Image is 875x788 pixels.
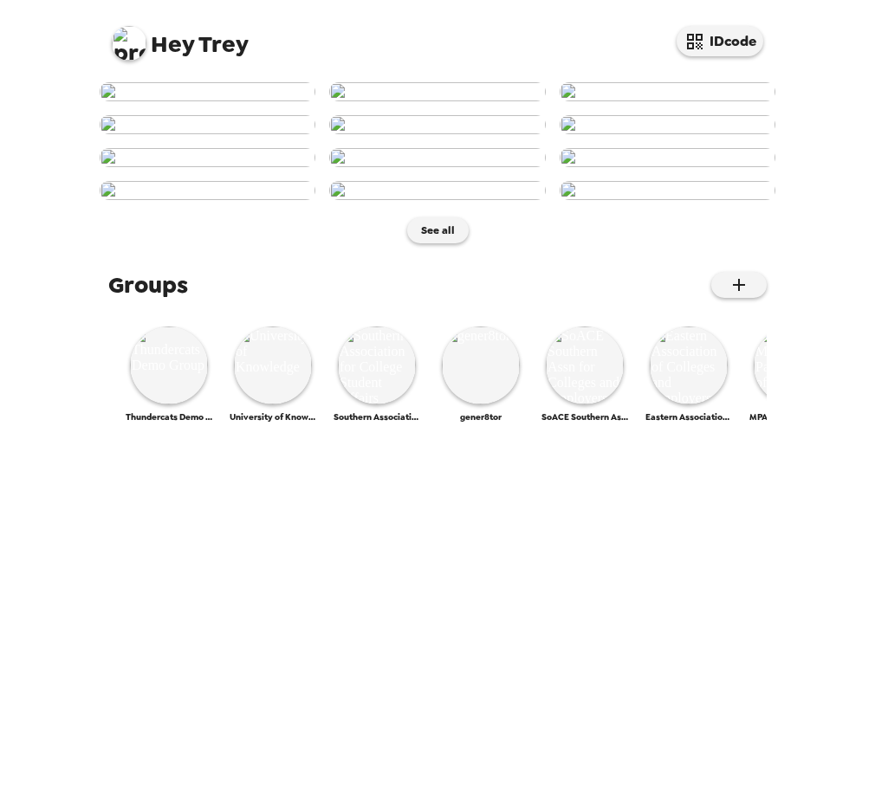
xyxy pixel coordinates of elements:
[541,411,628,423] span: SoACE Southern Assn for Colleges and Employers
[560,115,775,134] img: user-264790
[234,326,312,404] img: University of Knowledge
[112,17,249,56] span: Trey
[650,326,728,404] img: Eastern Association of Colleges and Employers
[329,181,545,200] img: user-263047
[560,148,775,167] img: user-263471
[126,411,212,423] span: Thundercats Demo Group
[560,82,775,101] img: user-265956
[100,115,315,134] img: user-265090
[460,411,502,423] span: gener8tor
[108,269,188,300] span: Groups
[130,326,208,404] img: Thundercats Demo Group
[112,26,146,61] img: profile pic
[334,411,420,423] span: Southern Association for College Student Affairs
[546,326,624,404] img: SoACE Southern Assn for Colleges and Employers
[100,148,315,167] img: user-263473
[407,217,469,243] button: See all
[230,411,316,423] span: University of Knowledge
[442,326,520,404] img: gener8tor
[329,82,545,101] img: user-266066
[100,82,315,101] img: user-266587
[151,29,194,60] span: Hey
[754,326,832,404] img: MPACE Mountain Pacific Assn of Cols & Employs
[677,26,763,56] button: IDcode
[560,181,775,200] img: user-261633
[645,411,732,423] span: Eastern Association of Colleges and Employers
[329,115,545,134] img: user-264953
[338,326,416,404] img: Southern Association for College Student Affairs
[100,181,315,200] img: user-263470
[749,411,836,423] span: MPACE Mountain Pacific Assn of Cols & Employs
[329,148,545,167] img: user-263472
